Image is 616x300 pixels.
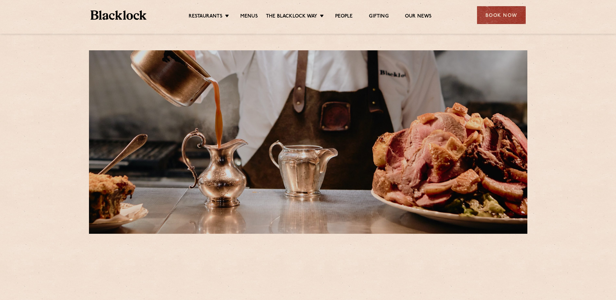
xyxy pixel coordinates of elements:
div: Book Now [477,6,526,24]
a: People [335,13,353,20]
a: The Blacklock Way [266,13,317,20]
img: BL_Textured_Logo-footer-cropped.svg [91,10,147,20]
a: Menus [240,13,258,20]
a: Restaurants [189,13,222,20]
a: Our News [405,13,432,20]
a: Gifting [369,13,388,20]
